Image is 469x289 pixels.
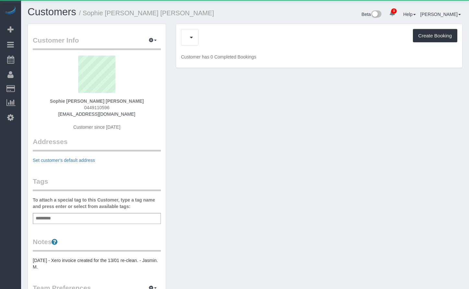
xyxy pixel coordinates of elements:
pre: [DATE] - Xero invoice created for the 13/01 re-clean. - Jasmin. M. [33,257,161,270]
p: Customer has 0 Completed Bookings [181,54,457,60]
img: Automaid Logo [4,7,17,16]
a: [EMAIL_ADDRESS][DOMAIN_NAME] [58,112,135,117]
a: [PERSON_NAME] [420,12,461,17]
span: Customer since [DATE] [73,125,120,130]
legend: Notes [33,237,161,252]
img: New interface [371,10,381,19]
strong: Sophie [PERSON_NAME] [PERSON_NAME] [50,99,144,104]
a: 0 [386,7,399,21]
a: Customers [28,6,76,18]
a: Set customer's default address [33,158,95,163]
legend: Customer Info [33,35,161,50]
span: 0 [391,8,397,14]
a: Help [403,12,416,17]
small: / Sophie [PERSON_NAME] [PERSON_NAME] [79,9,214,17]
legend: Tags [33,177,161,191]
span: 0449110596 [84,105,110,110]
a: Beta [362,12,382,17]
button: Create Booking [413,29,457,43]
label: To attach a special tag to this Customer, type a tag name and press enter or select from availabl... [33,197,161,210]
